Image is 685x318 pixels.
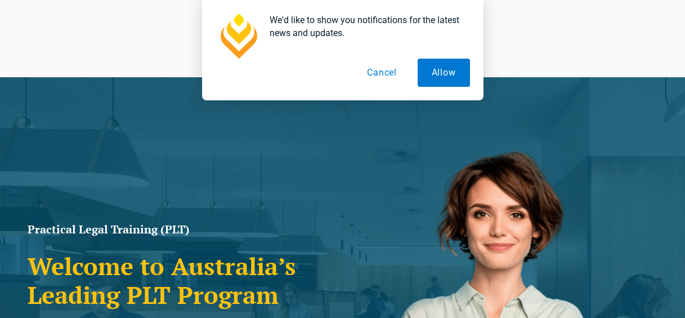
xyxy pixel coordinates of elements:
button: Cancel [353,59,411,87]
h2: Welcome to Australia’s Leading PLT Program [28,252,337,309]
img: notification icon [216,14,261,59]
h1: Practical Legal Training (PLT) [28,224,337,235]
div: We'd like to show you notifications for the latest news and updates. [261,14,470,39]
button: Allow [418,59,470,87]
